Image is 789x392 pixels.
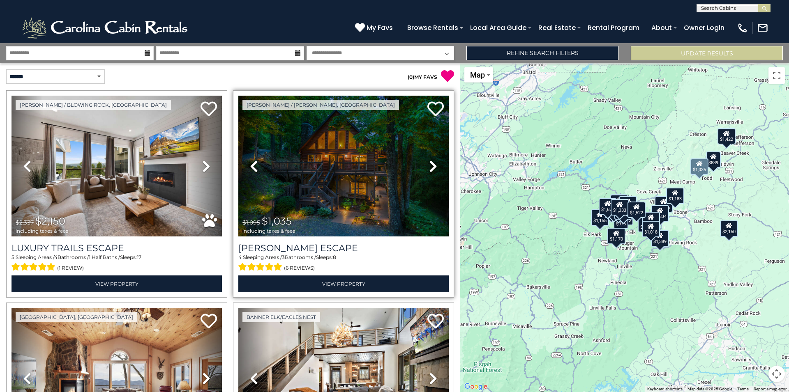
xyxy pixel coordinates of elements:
[687,387,732,391] span: Map data ©2025 Google
[470,71,485,79] span: Map
[16,312,137,322] a: [GEOGRAPHIC_DATA], [GEOGRAPHIC_DATA]
[242,219,260,226] span: $1,095
[242,228,295,234] span: including taxes & fees
[614,203,632,220] div: $1,066
[242,312,320,322] a: Banner Elk/Eagles Nest
[717,128,736,144] div: $1,422
[680,21,729,35] a: Owner Login
[720,220,738,236] div: $2,150
[238,96,449,236] img: thumbnail_168627805.jpeg
[201,101,217,118] a: Add to favorites
[599,198,617,214] div: $1,620
[647,386,683,392] button: Keyboard shortcuts
[690,158,708,175] div: $1,035
[238,243,449,254] h3: Todd Escape
[611,199,629,215] div: $1,333
[12,254,14,260] span: 5
[611,193,626,210] div: $617
[462,381,489,392] a: Open this area in Google Maps (opens a new window)
[462,381,489,392] img: Google
[282,254,285,260] span: 3
[642,220,660,237] div: $1,018
[466,46,618,60] a: Refine Search Filters
[89,254,120,260] span: 1 Half Baths /
[12,254,222,273] div: Sleeping Areas / Bathrooms / Sleeps:
[54,254,58,260] span: 4
[16,100,171,110] a: [PERSON_NAME] / Blowing Rock, [GEOGRAPHIC_DATA]
[591,209,609,226] div: $1,155
[638,215,656,232] div: $1,589
[666,187,684,204] div: $1,183
[238,254,449,273] div: Sleeping Areas / Bathrooms / Sleeps:
[651,205,669,222] div: $1,834
[137,254,141,260] span: 17
[466,21,531,35] a: Local Area Guide
[238,275,449,292] a: View Property
[655,196,673,213] div: $1,896
[614,213,628,229] div: $976
[409,74,413,80] span: 0
[768,67,785,84] button: Toggle fullscreen view
[35,215,65,227] span: $2,150
[757,22,768,34] img: mail-regular-white.png
[367,23,393,33] span: My Favs
[642,212,660,228] div: $1,643
[238,243,449,254] a: [PERSON_NAME] Escape
[403,21,462,35] a: Browse Rentals
[607,227,625,244] div: $1,170
[464,67,493,83] button: Change map style
[737,387,749,391] a: Terms
[647,21,676,35] a: About
[12,96,222,236] img: thumbnail_168695581.jpeg
[355,23,395,33] a: My Favs
[16,228,68,234] span: including taxes & fees
[754,387,787,391] a: Report a map error
[57,263,84,273] span: (1 review)
[631,46,783,60] button: Update Results
[21,16,191,40] img: White-1-2.png
[408,74,414,80] span: ( )
[610,195,628,211] div: $1,657
[238,254,242,260] span: 4
[768,366,785,382] button: Map camera controls
[12,275,222,292] a: View Property
[584,21,644,35] a: Rental Program
[427,101,444,118] a: Add to favorites
[706,151,721,168] div: $839
[262,215,292,227] span: $1,035
[12,243,222,254] a: Luxury Trails Escape
[651,230,669,247] div: $1,389
[628,201,646,218] div: $1,522
[242,100,399,110] a: [PERSON_NAME] / [PERSON_NAME], [GEOGRAPHIC_DATA]
[408,74,437,80] a: (0)MY FAVS
[284,263,315,273] span: (6 reviews)
[534,21,580,35] a: Real Estate
[427,313,444,330] a: Add to favorites
[737,22,748,34] img: phone-regular-white.png
[201,313,217,330] a: Add to favorites
[333,254,336,260] span: 8
[16,219,34,226] span: $2,337
[619,196,637,213] div: $1,557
